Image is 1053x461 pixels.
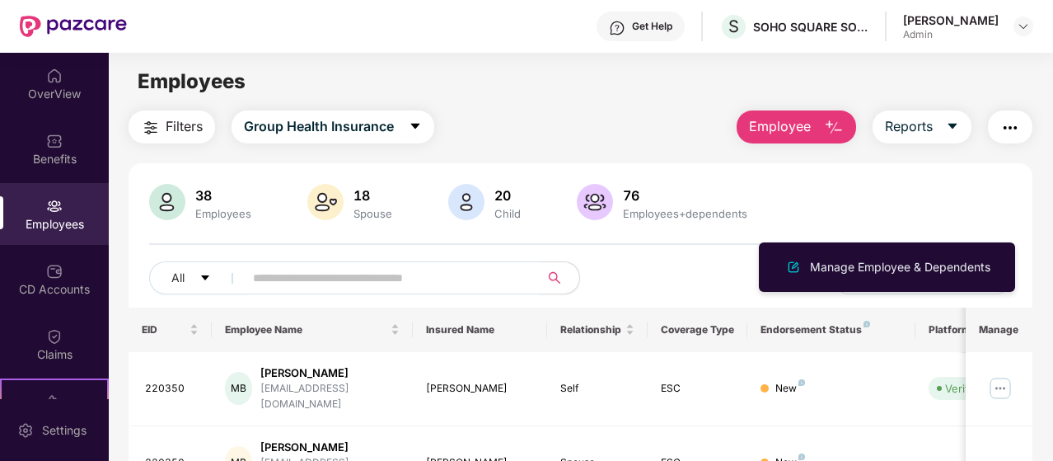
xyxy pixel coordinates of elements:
[491,187,524,204] div: 20
[560,381,634,397] div: Self
[260,381,400,412] div: [EMAIL_ADDRESS][DOMAIN_NAME]
[46,393,63,410] img: svg+xml;base64,PHN2ZyB4bWxucz0iaHR0cDovL3d3dy53My5vcmcvMjAwMC9zdmciIHdpZHRoPSIyMSIgaGVpZ2h0PSIyMC...
[987,375,1013,402] img: manageButton
[350,207,395,220] div: Spouse
[448,184,484,220] img: svg+xml;base64,PHN2ZyB4bWxucz0iaHR0cDovL3d3dy53My5vcmcvMjAwMC9zdmciIHhtbG5zOnhsaW5rPSJodHRwOi8vd3...
[46,198,63,214] img: svg+xml;base64,PHN2ZyBpZD0iRW1wbG95ZWVzIiB4bWxucz0iaHR0cDovL3d3dy53My5vcmcvMjAwMC9zdmciIHdpZHRoPS...
[620,207,751,220] div: Employees+dependents
[737,111,856,143] button: Employee
[903,12,999,28] div: [PERSON_NAME]
[547,308,648,352] th: Relationship
[753,19,868,35] div: SOHO SQUARE SOLUTIONS INDIA PRIVATE LIMITED
[539,271,571,285] span: search
[426,381,534,397] div: [PERSON_NAME]
[929,323,1019,336] div: Platform Status
[1017,20,1030,33] img: svg+xml;base64,PHN2ZyBpZD0iRHJvcGRvd24tMzJ4MzIiIHhtbG5zPSJodHRwOi8vd3d3LnczLm9yZy8yMDAwL3N2ZyIgd2...
[1000,118,1020,138] img: svg+xml;base64,PHN2ZyB4bWxucz0iaHR0cDovL3d3dy53My5vcmcvMjAwMC9zdmciIHdpZHRoPSIyNCIgaGVpZ2h0PSIyNC...
[141,118,161,138] img: svg+xml;base64,PHN2ZyB4bWxucz0iaHR0cDovL3d3dy53My5vcmcvMjAwMC9zdmciIHdpZHRoPSIyNCIgaGVpZ2h0PSIyNC...
[648,308,748,352] th: Coverage Type
[784,257,803,277] img: svg+xml;base64,PHN2ZyB4bWxucz0iaHR0cDovL3d3dy53My5vcmcvMjAwMC9zdmciIHhtbG5zOnhsaW5rPSJodHRwOi8vd3...
[199,272,211,285] span: caret-down
[824,118,844,138] img: svg+xml;base64,PHN2ZyB4bWxucz0iaHR0cDovL3d3dy53My5vcmcvMjAwMC9zdmciIHhtbG5zOnhsaW5rPSJodHRwOi8vd3...
[244,116,394,137] span: Group Health Insurance
[46,328,63,345] img: svg+xml;base64,PHN2ZyBpZD0iQ2xhaW0iIHhtbG5zPSJodHRwOi8vd3d3LnczLm9yZy8yMDAwL3N2ZyIgd2lkdGg9IjIwIi...
[138,69,246,93] span: Employees
[873,111,971,143] button: Reportscaret-down
[966,308,1032,352] th: Manage
[807,258,994,276] div: Manage Employee & Dependents
[142,323,187,336] span: EID
[632,20,672,33] div: Get Help
[37,422,91,439] div: Settings
[232,111,434,143] button: Group Health Insurancecaret-down
[775,381,805,397] div: New
[661,381,735,397] div: ESC
[903,28,999,41] div: Admin
[798,454,805,460] img: svg+xml;base64,PHN2ZyB4bWxucz0iaHR0cDovL3d3dy53My5vcmcvMjAwMC9zdmciIHdpZHRoPSI4IiBoZWlnaHQ9IjgiIH...
[620,187,751,204] div: 76
[225,372,252,405] div: MB
[728,16,739,36] span: S
[260,365,400,381] div: [PERSON_NAME]
[149,184,185,220] img: svg+xml;base64,PHN2ZyB4bWxucz0iaHR0cDovL3d3dy53My5vcmcvMjAwMC9zdmciIHhtbG5zOnhsaW5rPSJodHRwOi8vd3...
[260,440,400,455] div: [PERSON_NAME]
[17,422,34,439] img: svg+xml;base64,PHN2ZyBpZD0iU2V0dGluZy0yMHgyMCIgeG1sbnM9Imh0dHA6Ly93d3cudzMub3JnLzIwMDAvc3ZnIiB3aW...
[560,323,622,336] span: Relationship
[491,207,524,220] div: Child
[192,207,255,220] div: Employees
[946,120,959,134] span: caret-down
[149,261,250,294] button: Allcaret-down
[885,116,933,137] span: Reports
[413,308,547,352] th: Insured Name
[749,116,811,137] span: Employee
[166,116,203,137] span: Filters
[46,68,63,84] img: svg+xml;base64,PHN2ZyBpZD0iSG9tZSIgeG1sbnM9Imh0dHA6Ly93d3cudzMub3JnLzIwMDAvc3ZnIiB3aWR0aD0iMjAiIG...
[798,379,805,386] img: svg+xml;base64,PHN2ZyB4bWxucz0iaHR0cDovL3d3dy53My5vcmcvMjAwMC9zdmciIHdpZHRoPSI4IiBoZWlnaHQ9IjgiIH...
[350,187,395,204] div: 18
[46,263,63,280] img: svg+xml;base64,PHN2ZyBpZD0iQ0RfQWNjb3VudHMiIGRhdGEtbmFtZT0iQ0QgQWNjb3VudHMiIHhtbG5zPSJodHRwOi8vd3...
[863,321,870,327] img: svg+xml;base64,PHN2ZyB4bWxucz0iaHR0cDovL3d3dy53My5vcmcvMjAwMC9zdmciIHdpZHRoPSI4IiBoZWlnaHQ9IjgiIH...
[409,120,422,134] span: caret-down
[212,308,413,352] th: Employee Name
[945,380,985,397] div: Verified
[171,269,185,287] span: All
[225,323,387,336] span: Employee Name
[577,184,613,220] img: svg+xml;base64,PHN2ZyB4bWxucz0iaHR0cDovL3d3dy53My5vcmcvMjAwMC9zdmciIHhtbG5zOnhsaW5rPSJodHRwOi8vd3...
[46,133,63,149] img: svg+xml;base64,PHN2ZyBpZD0iQmVuZWZpdHMiIHhtbG5zPSJodHRwOi8vd3d3LnczLm9yZy8yMDAwL3N2ZyIgd2lkdGg9Ij...
[129,111,215,143] button: Filters
[129,308,213,352] th: EID
[760,323,901,336] div: Endorsement Status
[539,261,580,294] button: search
[192,187,255,204] div: 38
[145,381,199,397] div: 220350
[20,16,127,37] img: New Pazcare Logo
[307,184,344,220] img: svg+xml;base64,PHN2ZyB4bWxucz0iaHR0cDovL3d3dy53My5vcmcvMjAwMC9zdmciIHhtbG5zOnhsaW5rPSJodHRwOi8vd3...
[609,20,625,36] img: svg+xml;base64,PHN2ZyBpZD0iSGVscC0zMngzMiIgeG1sbnM9Imh0dHA6Ly93d3cudzMub3JnLzIwMDAvc3ZnIiB3aWR0aD...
